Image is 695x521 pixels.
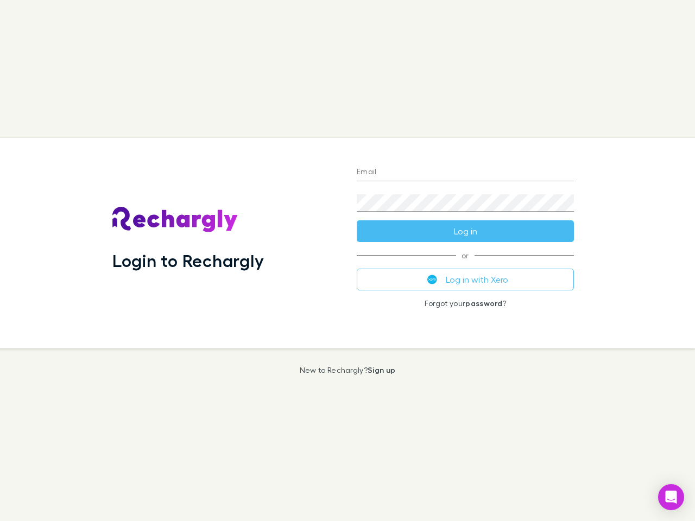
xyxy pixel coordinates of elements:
button: Log in [357,220,574,242]
p: Forgot your ? [357,299,574,308]
a: password [465,298,502,308]
img: Rechargly's Logo [112,207,238,233]
p: New to Rechargly? [300,366,396,374]
button: Log in with Xero [357,269,574,290]
div: Open Intercom Messenger [658,484,684,510]
a: Sign up [368,365,395,374]
h1: Login to Rechargly [112,250,264,271]
span: or [357,255,574,256]
img: Xero's logo [427,275,437,284]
